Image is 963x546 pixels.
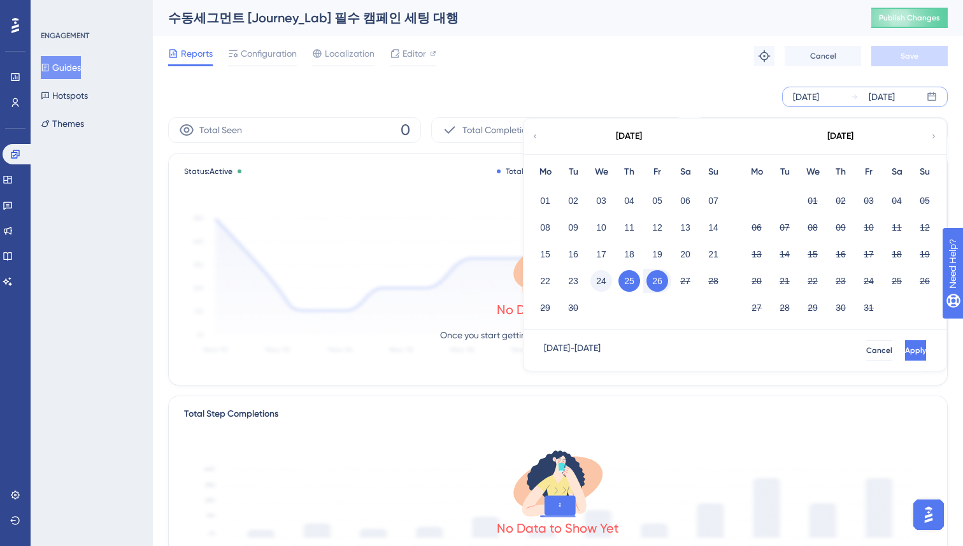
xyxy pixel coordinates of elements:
[858,297,880,319] button: 31
[914,217,936,238] button: 12
[869,89,895,104] div: [DATE]
[886,217,908,238] button: 11
[184,406,278,422] div: Total Step Completions
[827,129,853,144] div: [DATE]
[562,217,584,238] button: 09
[879,13,940,23] span: Publish Changes
[615,164,643,180] div: Th
[774,270,795,292] button: 21
[497,519,619,537] div: No Data to Show Yet
[544,340,601,361] div: [DATE] - [DATE]
[184,166,232,176] span: Status:
[534,217,556,238] button: 08
[827,164,855,180] div: Th
[914,190,936,212] button: 05
[210,167,232,176] span: Active
[325,46,374,61] span: Localization
[914,270,936,292] button: 26
[914,243,936,265] button: 19
[590,270,612,292] button: 24
[830,217,852,238] button: 09
[774,217,795,238] button: 07
[534,190,556,212] button: 01
[830,270,852,292] button: 23
[534,297,556,319] button: 29
[785,46,861,66] button: Cancel
[746,243,767,265] button: 13
[858,270,880,292] button: 24
[793,89,819,104] div: [DATE]
[646,190,668,212] button: 05
[646,270,668,292] button: 26
[802,217,824,238] button: 08
[703,243,724,265] button: 21
[41,56,81,79] button: Guides
[462,122,532,138] span: Total Completion
[30,3,80,18] span: Need Help?
[618,217,640,238] button: 11
[858,190,880,212] button: 03
[646,243,668,265] button: 19
[810,51,836,61] span: Cancel
[703,190,724,212] button: 07
[830,190,852,212] button: 02
[181,46,213,61] span: Reports
[830,243,852,265] button: 16
[590,243,612,265] button: 17
[886,190,908,212] button: 04
[671,164,699,180] div: Sa
[562,243,584,265] button: 16
[802,297,824,319] button: 29
[241,46,297,61] span: Configuration
[41,112,84,135] button: Themes
[590,190,612,212] button: 03
[883,164,911,180] div: Sa
[674,190,696,212] button: 06
[746,297,767,319] button: 27
[562,297,584,319] button: 30
[743,164,771,180] div: Mo
[909,496,948,534] iframe: UserGuiding AI Assistant Launcher
[886,243,908,265] button: 18
[674,270,696,292] button: 27
[802,270,824,292] button: 22
[703,217,724,238] button: 14
[855,164,883,180] div: Fr
[646,217,668,238] button: 12
[674,217,696,238] button: 13
[858,243,880,265] button: 17
[774,297,795,319] button: 28
[866,340,892,361] button: Cancel
[703,270,724,292] button: 28
[618,243,640,265] button: 18
[802,243,824,265] button: 15
[746,217,767,238] button: 06
[559,164,587,180] div: Tu
[497,301,619,319] div: No Data to Show Yet
[886,270,908,292] button: 25
[905,340,926,361] button: Apply
[531,164,559,180] div: Mo
[866,345,892,356] span: Cancel
[771,164,799,180] div: Tu
[199,122,242,138] span: Total Seen
[590,217,612,238] button: 10
[871,8,948,28] button: Publish Changes
[674,243,696,265] button: 20
[802,190,824,212] button: 01
[41,84,88,107] button: Hotspots
[534,243,556,265] button: 15
[618,270,640,292] button: 25
[618,190,640,212] button: 04
[774,243,795,265] button: 14
[440,327,676,343] p: Once you start getting interactions, they will be listed here
[562,190,584,212] button: 02
[699,164,727,180] div: Su
[534,270,556,292] button: 22
[587,164,615,180] div: We
[497,166,543,176] div: Total Seen
[830,297,852,319] button: 30
[562,270,584,292] button: 23
[871,46,948,66] button: Save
